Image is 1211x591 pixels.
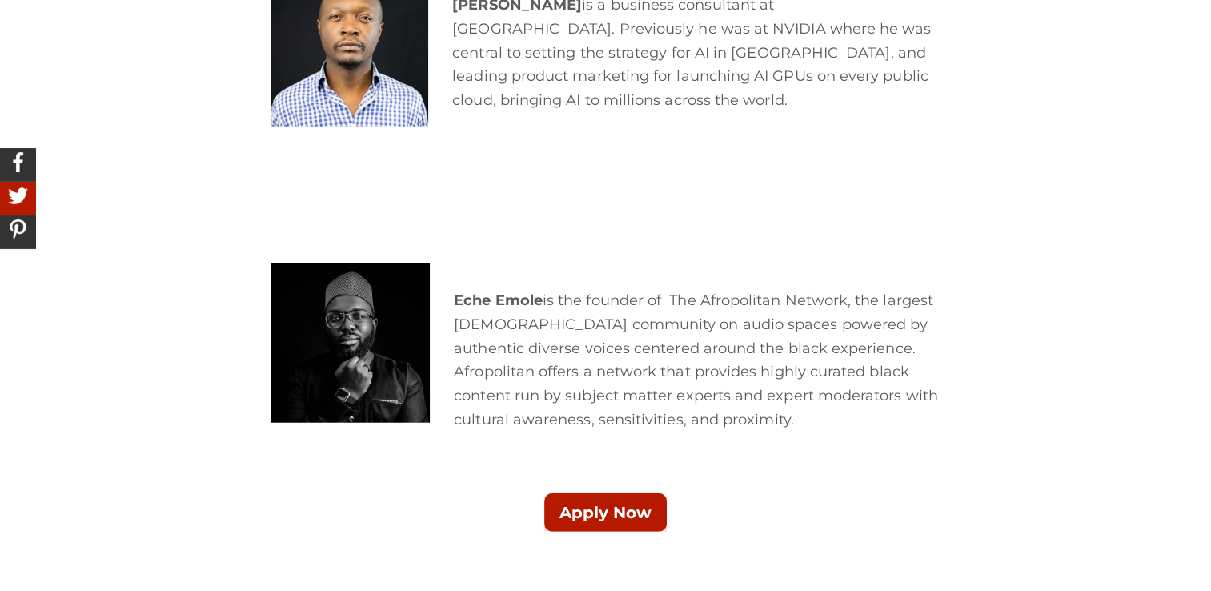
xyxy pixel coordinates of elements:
strong: Eche Emole [454,291,543,309]
img: Share On Twitter [4,182,32,210]
img: Share On Pinterest [4,215,32,243]
button: Apply Now [544,493,667,532]
p: is the founder of The Afropolitan Network, the largest [DEMOGRAPHIC_DATA] community on audio spac... [271,289,940,432]
img: Share On Facebook [4,148,32,176]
